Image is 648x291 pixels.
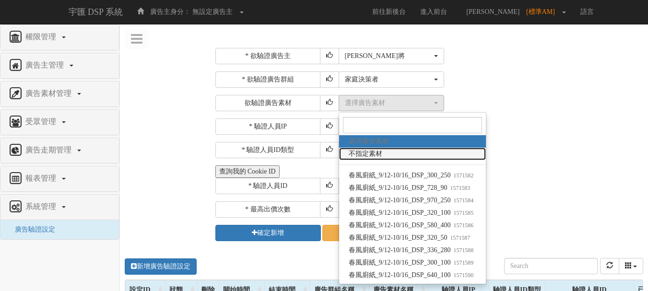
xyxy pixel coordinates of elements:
button: 選擇廣告素材 [339,95,444,111]
span: 春風廚紙_9/12-10/16_DSP_320_50 [349,233,471,243]
a: 新增廣告驗證設定 [125,258,197,275]
span: 權限管理 [23,33,61,41]
button: 查詢我的 Cookie ID [215,165,280,178]
span: 受眾管理 [23,117,61,126]
span: 春風廚紙_9/12-10/16_DSP_336_280 [349,245,474,255]
button: refresh [600,258,619,274]
span: 無設定廣告主 [192,8,233,15]
a: 廣告走期管理 [8,143,112,158]
span: 廣告素材管理 [23,89,76,97]
small: 1571588 [451,247,474,254]
span: 系統管理 [23,202,61,210]
a: 系統管理 [8,199,112,215]
small: 1571586 [451,222,474,229]
span: 春風廚紙_9/12-10/16_DSP_728_90 [349,183,471,193]
span: 廣告主管理 [23,61,69,69]
div: Columns [619,258,644,274]
span: 廣告走期管理 [23,146,76,154]
span: 報表管理 [23,174,61,182]
input: Search [504,258,598,274]
span: 不指定素材 [349,149,382,159]
span: 春風廚紙_9/12-10/16_DSP_300_250 [349,171,474,180]
small: 1571582 [451,172,474,179]
small: 1571587 [448,234,471,241]
small: 1571589 [451,259,474,266]
button: 家庭決策者 [339,71,444,88]
a: 受眾管理 [8,115,112,130]
small: 1571584 [451,197,474,204]
a: 取消 [322,225,428,241]
small: 1571583 [448,185,471,191]
a: 權限管理 [8,30,112,45]
span: [PERSON_NAME] [461,8,524,15]
span: 春風廚紙_9/12-10/16_DSP_580_400 [349,221,474,230]
span: 選擇廣告素材 [349,137,389,146]
small: 1571585 [451,210,474,216]
span: 春風廚紙_9/12-10/16_DSP_300_100 [349,258,474,268]
input: Search [343,117,483,133]
span: 春風廚紙_9/12-10/16_DSP_320_100 [349,208,474,218]
span: 春風廚紙_9/12-10/16_DSP_970_250 [349,196,474,205]
span: 廣告主身分： [150,8,190,15]
div: 家庭決策者 [345,75,432,84]
span: 春風廚紙_9/12-10/16_DSP_640_100 [349,270,474,280]
button: 確定新增 [215,225,321,241]
button: columns [619,258,644,274]
a: 廣告驗證設定 [8,226,55,233]
div: [PERSON_NAME]將 [345,51,432,61]
div: 選擇廣告素材 [345,98,432,108]
a: 報表管理 [8,171,112,186]
a: 廣告素材管理 [8,86,112,102]
small: 1571590 [451,272,474,279]
button: 春風_宏將 [339,48,444,64]
span: [標準AM] [526,8,560,15]
a: 廣告主管理 [8,58,112,73]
